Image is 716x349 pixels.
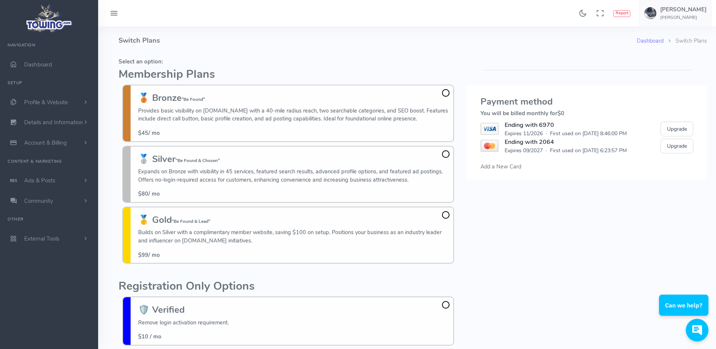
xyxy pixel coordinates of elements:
[138,168,450,184] p: Expands on Bronze with visibility in 45 services, featured search results, advanced profile optio...
[480,140,498,152] img: MASTER_CARD
[480,110,693,116] h5: You will be billed monthly for
[24,139,67,147] span: Account & Billing
[138,251,160,259] span: / mo
[138,190,160,198] span: / mo
[24,119,83,127] span: Details and Information
[480,163,521,170] span: Add a New Card
[138,107,450,123] p: Provides basic visibility on [DOMAIN_NAME] with a 40-mile radius reach, two searchable categories...
[505,120,627,130] div: Ending with 6970
[24,235,59,242] span: External Tools
[119,59,458,65] h5: Select an option:
[546,147,547,154] span: ·
[138,154,450,164] h3: 🥈 Silver
[661,122,693,136] button: Upgrade
[138,129,148,137] span: $45
[505,147,543,154] span: Expires 09/2027
[138,229,450,245] p: Builds on Silver with a complimentary member website, saving $100 on setup. Positions your busine...
[24,61,52,68] span: Dashboard
[653,274,716,349] iframe: Conversations
[138,129,160,137] span: / mo
[138,93,450,103] h3: 🥉 Bronze
[505,130,543,137] span: Expires 11/2026
[138,333,161,340] span: $10 / mo
[24,197,53,205] span: Community
[138,251,148,259] span: $99
[644,7,656,19] img: user-image
[613,10,630,17] button: Report
[505,137,627,147] div: Ending with 2064
[119,26,637,55] h4: Switch Plans
[176,158,220,164] small: "Be Found & Chosen"
[557,110,564,117] span: $0
[550,147,627,154] span: First used on [DATE] 6:23:57 PM
[138,319,229,327] p: Remove login activation requirement.
[119,68,458,81] h2: Membership Plans
[138,215,450,225] h3: 🥇 Gold
[138,190,148,198] span: $80
[660,6,707,12] h5: [PERSON_NAME]
[664,37,707,45] li: Switch Plans
[637,37,664,45] a: Dashboard
[550,130,627,137] span: First used on [DATE] 8:46:00 PM
[119,280,458,293] h2: Registration Only Options
[480,123,498,135] img: VISA
[182,96,205,102] small: "Be Found"
[172,218,210,224] small: "Be Found & Lead"
[138,305,229,315] h3: 🛡️ Verified
[24,2,75,34] img: logo
[660,15,707,20] h6: [PERSON_NAME]
[24,177,55,184] span: Ads & Posts
[480,97,693,107] h3: Payment method
[546,130,547,137] span: ·
[661,139,693,153] button: Upgrade
[24,99,68,106] span: Profile & Website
